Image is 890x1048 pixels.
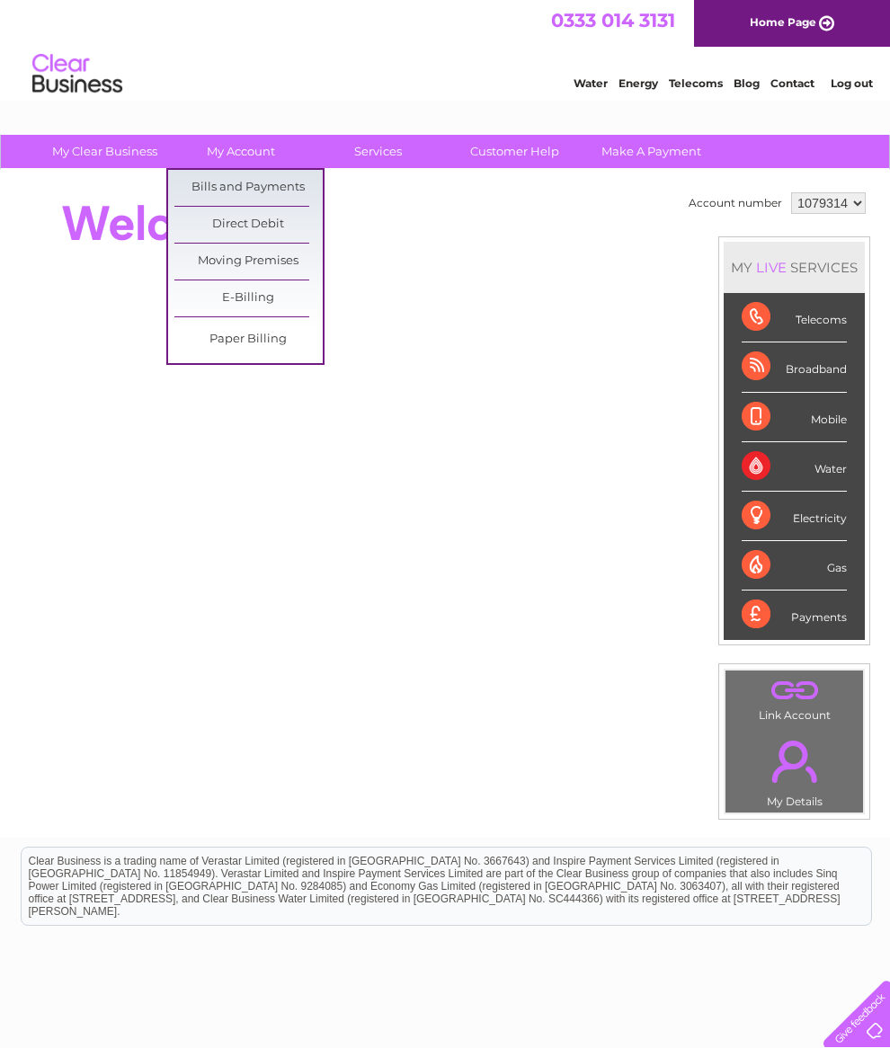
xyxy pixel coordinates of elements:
[174,170,323,206] a: Bills and Payments
[31,47,123,102] img: logo.png
[551,9,675,31] a: 0333 014 3131
[742,393,847,442] div: Mobile
[742,293,847,342] div: Telecoms
[742,342,847,392] div: Broadband
[725,725,864,813] td: My Details
[734,76,760,90] a: Blog
[742,591,847,639] div: Payments
[742,442,847,492] div: Water
[752,259,790,276] div: LIVE
[724,242,865,293] div: MY SERVICES
[742,492,847,541] div: Electricity
[577,135,725,168] a: Make A Payment
[304,135,452,168] a: Services
[441,135,589,168] a: Customer Help
[619,76,658,90] a: Energy
[174,322,323,358] a: Paper Billing
[167,135,316,168] a: My Account
[730,675,859,706] a: .
[31,135,179,168] a: My Clear Business
[574,76,608,90] a: Water
[174,244,323,280] a: Moving Premises
[725,670,864,726] td: Link Account
[742,541,847,591] div: Gas
[174,207,323,243] a: Direct Debit
[730,730,859,793] a: .
[770,76,814,90] a: Contact
[22,10,871,87] div: Clear Business is a trading name of Verastar Limited (registered in [GEOGRAPHIC_DATA] No. 3667643...
[174,280,323,316] a: E-Billing
[831,76,873,90] a: Log out
[669,76,723,90] a: Telecoms
[684,188,787,218] td: Account number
